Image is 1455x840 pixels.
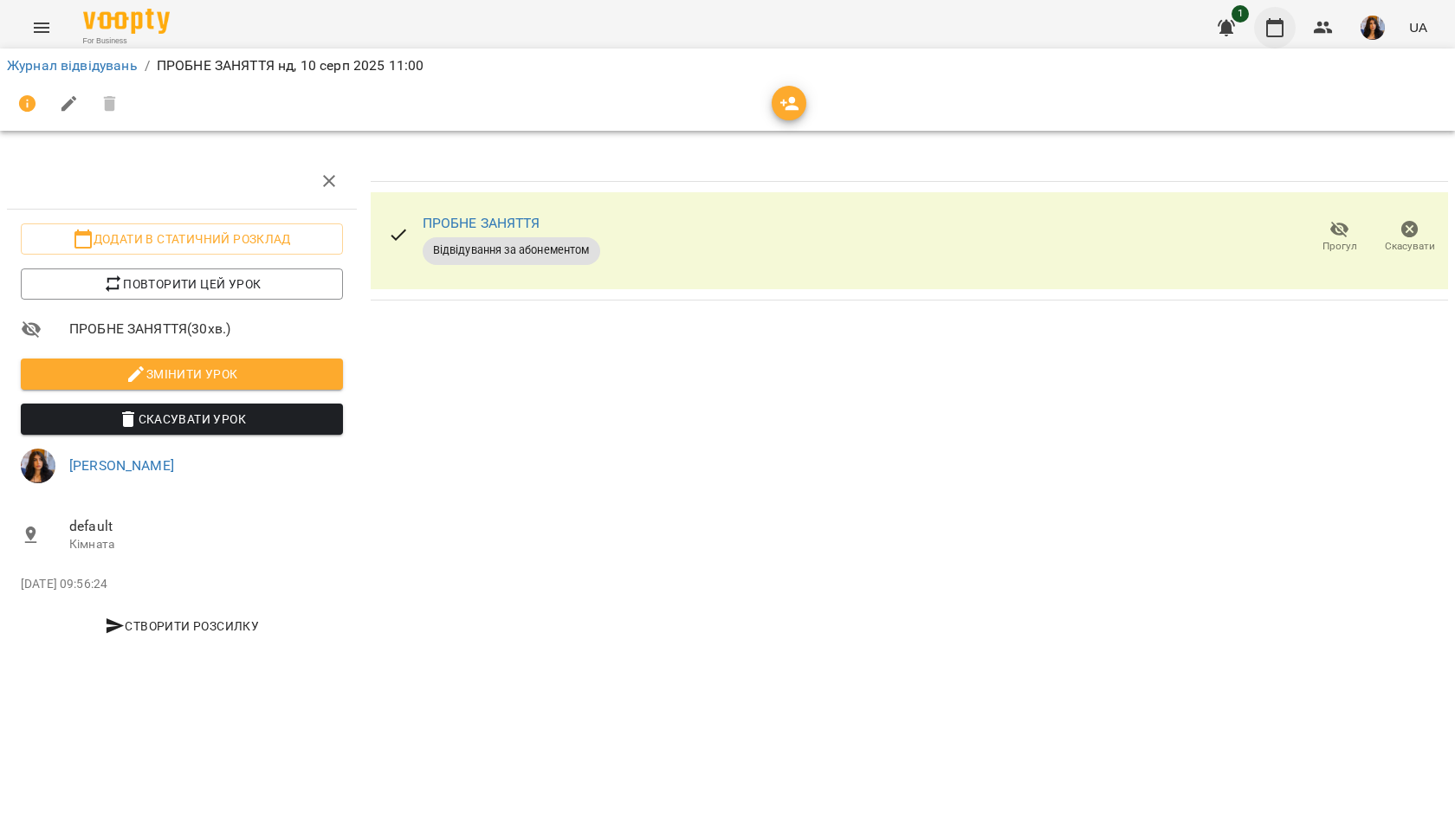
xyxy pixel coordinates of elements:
span: Повторити цей урок [35,274,329,294]
button: Прогул [1304,213,1374,262]
p: Кімната [69,536,343,553]
span: Створити розсилку [28,616,336,636]
nav: breadcrumb [7,55,1448,76]
span: Скасувати [1385,239,1435,254]
img: Voopty Logo [83,9,170,34]
p: ПРОБНЕ ЗАНЯТТЯ нд, 10 серп 2025 11:00 [157,55,424,76]
span: Додати в статичний розклад [35,229,329,249]
a: Журнал відвідувань [7,57,138,74]
button: Скасувати Урок [21,404,343,435]
span: For Business [83,36,170,47]
img: 6eca7ffc36745e4d4eef599d114aded9.jpg [21,449,55,483]
span: Змінити урок [35,364,329,384]
button: Змінити урок [21,359,343,390]
span: Відвідування за абонементом [423,242,600,258]
a: [PERSON_NAME] [69,457,174,474]
img: 6eca7ffc36745e4d4eef599d114aded9.jpg [1361,16,1385,40]
button: Додати в статичний розклад [21,223,343,255]
button: Скасувати [1374,213,1445,262]
li: / [145,55,150,76]
button: Menu [21,7,62,48]
button: UA [1402,11,1434,43]
span: ПРОБНЕ ЗАНЯТТЯ ( 30 хв. ) [69,319,343,339]
p: [DATE] 09:56:24 [21,576,343,593]
span: UA [1409,18,1427,36]
span: Скасувати Урок [35,409,329,430]
span: Прогул [1322,239,1357,254]
span: default [69,516,343,537]
button: Повторити цей урок [21,268,343,300]
span: 1 [1232,5,1249,23]
a: ПРОБНЕ ЗАНЯТТЯ [423,215,540,231]
button: Створити розсилку [21,611,343,642]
